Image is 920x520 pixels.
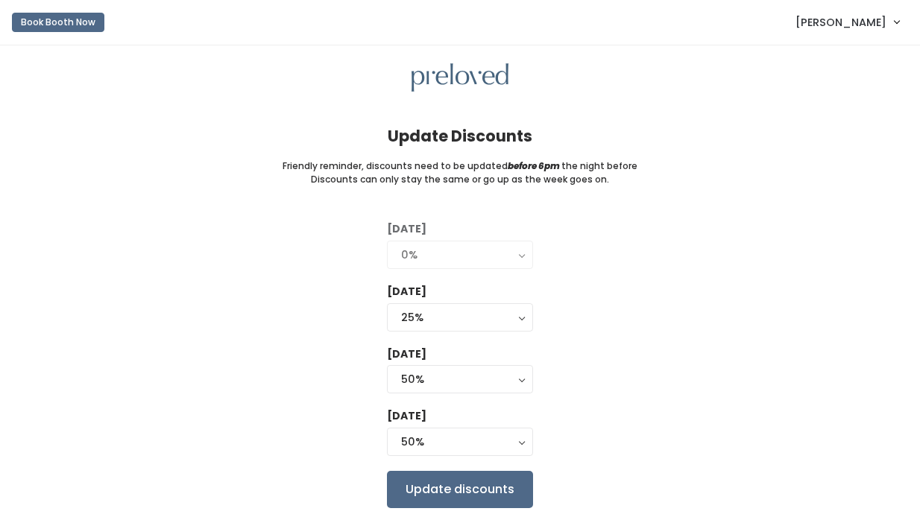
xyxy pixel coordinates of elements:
[401,371,519,387] div: 50%
[387,471,533,508] input: Update discounts
[781,6,914,38] a: [PERSON_NAME]
[387,221,426,237] label: [DATE]
[387,428,533,456] button: 50%
[387,241,533,269] button: 0%
[401,309,519,326] div: 25%
[387,303,533,332] button: 25%
[401,247,519,263] div: 0%
[12,13,104,32] button: Book Booth Now
[508,159,560,172] i: before 6pm
[387,365,533,393] button: 50%
[12,6,104,39] a: Book Booth Now
[401,434,519,450] div: 50%
[412,63,508,92] img: preloved logo
[795,14,886,31] span: [PERSON_NAME]
[388,127,532,145] h4: Update Discounts
[387,346,426,362] label: [DATE]
[387,284,426,299] label: [DATE]
[311,173,609,186] small: Discounts can only stay the same or go up as the week goes on.
[387,408,426,424] label: [DATE]
[283,159,637,173] small: Friendly reminder, discounts need to be updated the night before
